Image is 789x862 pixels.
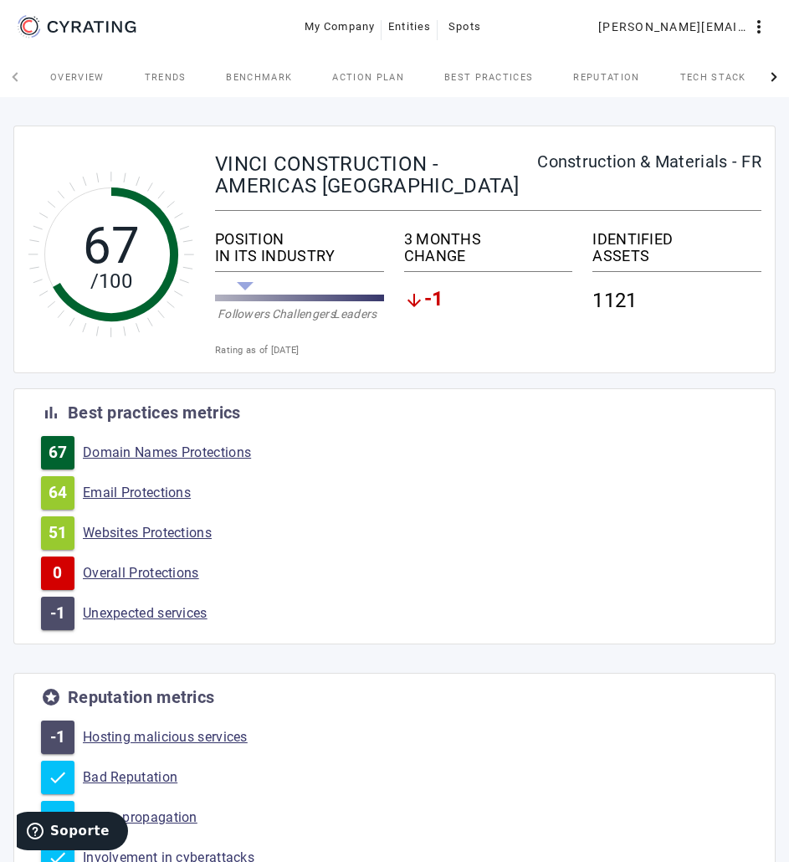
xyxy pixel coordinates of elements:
[90,269,132,293] tspan: /100
[53,565,62,582] span: 0
[327,305,383,322] div: Leaders
[592,231,761,248] div: IDENTIFIED
[226,73,292,82] span: Benchmark
[537,153,761,170] div: Construction & Materials - FR
[68,404,241,421] div: Best practices metrics
[83,809,748,826] a: Spam propagation
[438,12,491,42] button: Spots
[83,485,748,501] a: Email Protections
[50,605,66,622] span: -1
[404,290,424,310] mat-icon: arrow_downward
[83,605,748,622] a: Unexpected services
[49,485,68,501] span: 64
[215,248,384,264] div: IN ITS INDUSTRY
[83,729,748,746] a: Hosting malicious services
[83,525,748,541] a: Websites Protections
[49,444,68,461] span: 67
[680,73,746,82] span: Tech Stack
[50,729,66,746] span: -1
[444,73,533,82] span: Best practices
[305,13,376,40] span: My Company
[215,342,761,359] div: Rating as of [DATE]
[50,73,105,82] span: Overview
[48,767,68,788] mat-icon: check
[41,403,61,423] mat-icon: bar_chart
[298,12,382,42] button: My Company
[573,73,639,82] span: Reputation
[404,248,573,264] div: CHANGE
[83,216,141,275] tspan: 67
[388,13,431,40] span: Entities
[83,769,748,786] a: Bad Reputation
[215,153,537,197] div: VINCI CONSTRUCTION - AMERICAS [GEOGRAPHIC_DATA]
[272,305,328,322] div: Challengers
[49,525,68,541] span: 51
[83,444,748,461] a: Domain Names Protections
[145,73,187,82] span: Trends
[41,687,61,707] mat-icon: stars
[48,21,136,33] g: CYRATING
[598,13,749,40] span: [PERSON_NAME][EMAIL_ADDRESS][PERSON_NAME][DOMAIN_NAME]
[592,12,776,42] button: [PERSON_NAME][EMAIL_ADDRESS][PERSON_NAME][DOMAIN_NAME]
[749,17,769,37] mat-icon: more_vert
[68,689,214,706] div: Reputation metrics
[448,13,481,40] span: Spots
[404,231,573,248] div: 3 MONTHS
[382,12,438,42] button: Entities
[215,231,384,248] div: POSITION
[216,305,272,322] div: Followers
[424,290,444,310] span: -1
[592,279,761,322] div: 1121
[332,73,404,82] span: Action Plan
[48,808,68,828] mat-icon: check
[17,812,128,854] iframe: Abre un widget desde donde se puede obtener más información
[83,565,748,582] a: Overall Protections
[592,248,761,264] div: ASSETS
